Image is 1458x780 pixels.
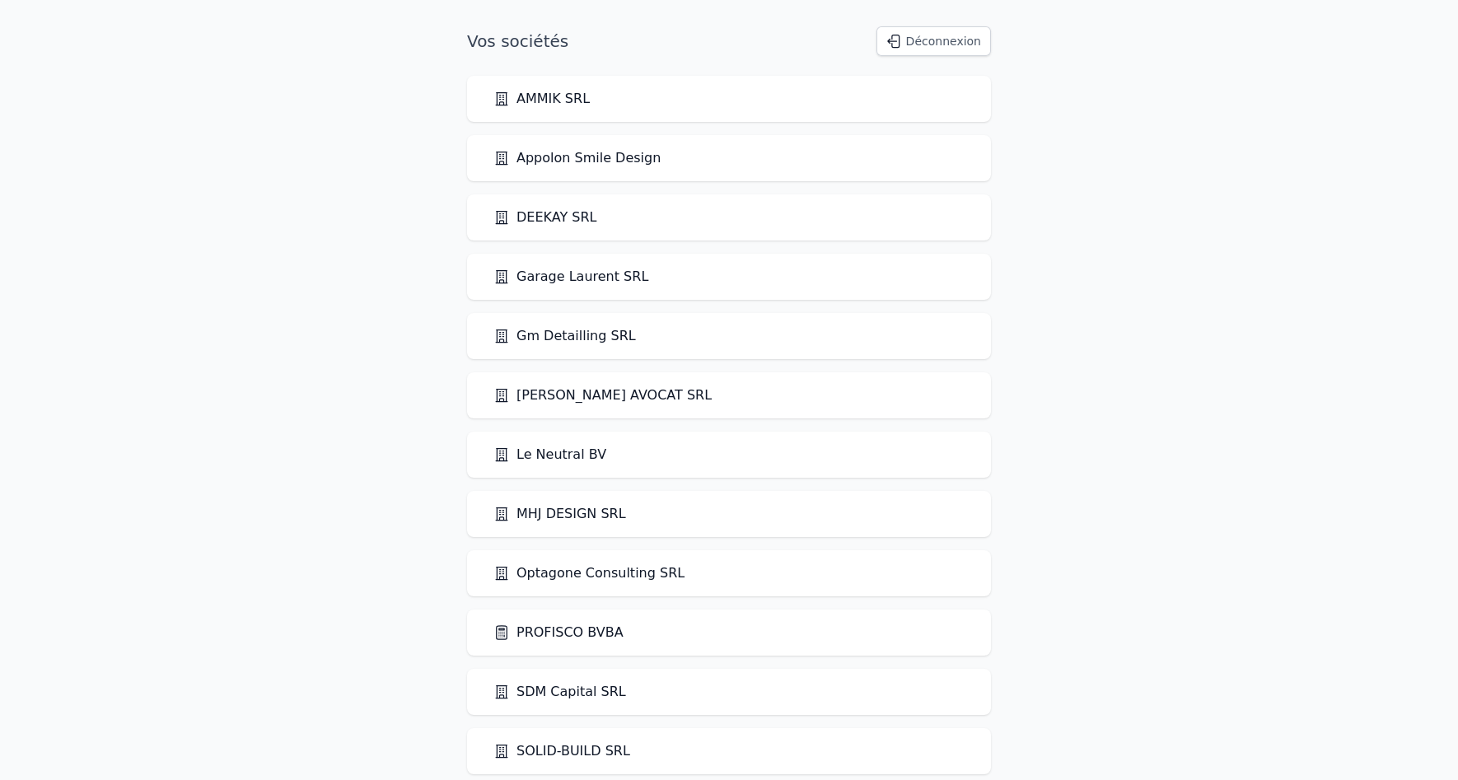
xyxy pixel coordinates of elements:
[493,682,626,702] a: SDM Capital SRL
[493,563,685,583] a: Optagone Consulting SRL
[876,26,991,56] button: Déconnexion
[493,326,636,346] a: Gm Detailling SRL
[467,30,568,53] h1: Vos sociétés
[493,385,712,405] a: [PERSON_NAME] AVOCAT SRL
[493,148,661,168] a: Appolon Smile Design
[493,623,624,642] a: PROFISCO BVBA
[493,445,606,465] a: Le Neutral BV
[493,504,626,524] a: MHJ DESIGN SRL
[493,208,597,227] a: DEEKAY SRL
[493,89,590,109] a: AMMIK SRL
[493,267,648,287] a: Garage Laurent SRL
[493,741,630,761] a: SOLID-BUILD SRL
